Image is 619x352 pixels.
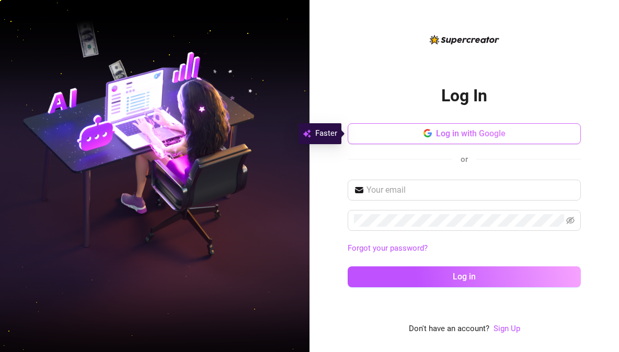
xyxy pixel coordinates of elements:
span: Log in [453,272,476,281]
span: eye-invisible [566,216,575,225]
span: or [461,155,468,164]
a: Sign Up [494,324,520,333]
a: Sign Up [494,323,520,335]
span: Log in with Google [436,128,506,138]
button: Log in with Google [348,123,581,144]
button: Log in [348,266,581,287]
input: Your email [366,184,575,196]
h2: Log In [441,85,487,107]
span: Faster [315,127,337,140]
img: svg%3e [303,127,311,140]
a: Forgot your password? [348,243,428,253]
a: Forgot your password? [348,242,581,255]
span: Don't have an account? [409,323,489,335]
img: logo-BBDzfeDw.svg [430,35,499,44]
